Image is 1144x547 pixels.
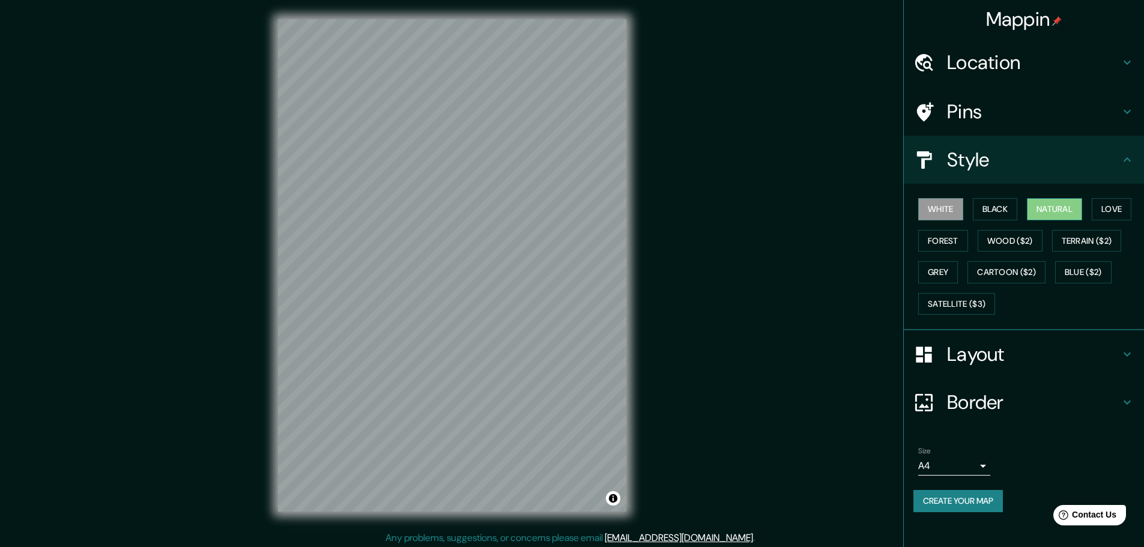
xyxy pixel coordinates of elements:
div: Border [904,378,1144,426]
div: A4 [918,456,990,476]
div: Location [904,38,1144,86]
button: Wood ($2) [978,230,1043,252]
div: . [757,531,759,545]
h4: Mappin [986,7,1062,31]
button: Terrain ($2) [1052,230,1122,252]
button: Grey [918,261,958,283]
canvas: Map [278,19,626,512]
h4: Style [947,148,1120,172]
button: Satellite ($3) [918,293,995,315]
button: Black [973,198,1018,220]
img: pin-icon.png [1052,16,1062,26]
div: . [755,531,757,545]
iframe: Help widget launcher [1037,500,1131,534]
h4: Location [947,50,1120,74]
a: [EMAIL_ADDRESS][DOMAIN_NAME] [605,531,753,544]
h4: Border [947,390,1120,414]
div: Style [904,136,1144,184]
button: Toggle attribution [606,491,620,506]
h4: Pins [947,100,1120,124]
div: Pins [904,88,1144,136]
button: White [918,198,963,220]
button: Love [1092,198,1131,220]
h4: Layout [947,342,1120,366]
button: Create your map [913,490,1003,512]
div: Layout [904,330,1144,378]
button: Forest [918,230,968,252]
label: Size [918,446,931,456]
button: Blue ($2) [1055,261,1112,283]
p: Any problems, suggestions, or concerns please email . [386,531,755,545]
button: Cartoon ($2) [967,261,1046,283]
button: Natural [1027,198,1082,220]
